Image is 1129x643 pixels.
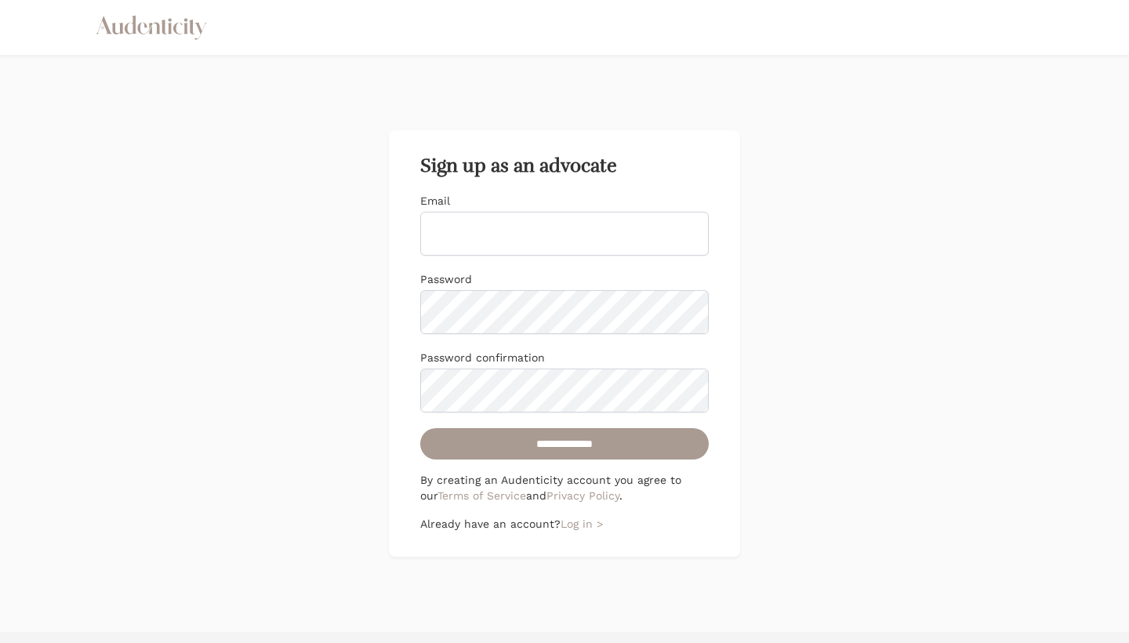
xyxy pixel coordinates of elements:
label: Password [420,273,472,285]
p: Already have an account? [420,516,709,532]
label: Password confirmation [420,351,545,364]
a: Terms of Service [437,489,526,502]
h2: Sign up as an advocate [420,155,709,177]
a: Log in > [561,518,603,530]
label: Email [420,194,450,207]
a: Privacy Policy [546,489,619,502]
p: By creating an Audenticity account you agree to our and . [420,472,709,503]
